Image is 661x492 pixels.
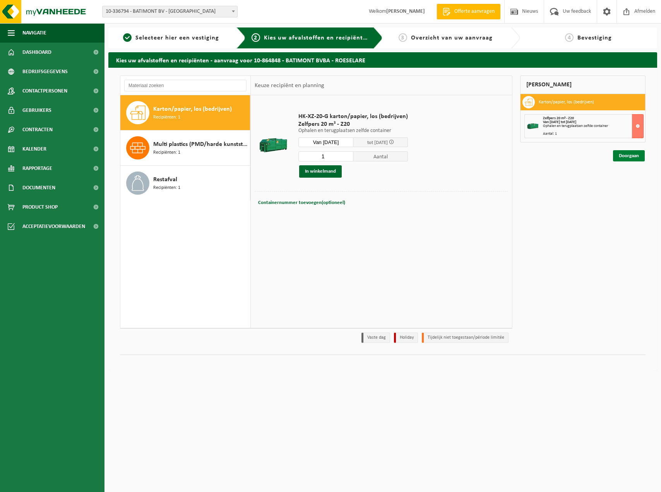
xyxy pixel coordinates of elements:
a: Doorgaan [613,150,645,161]
span: Overzicht van uw aanvraag [411,35,493,41]
span: Acceptatievoorwaarden [22,217,85,236]
span: Dashboard [22,43,51,62]
span: Recipiënten: 1 [153,149,180,156]
span: Contactpersonen [22,81,67,101]
span: Aantal [353,151,408,161]
span: Navigatie [22,23,46,43]
div: Keuze recipiënt en planning [251,76,328,95]
span: Kalender [22,139,46,159]
span: Zelfpers 20 m³ - Z20 [543,116,574,120]
span: Rapportage [22,159,52,178]
a: Offerte aanvragen [437,4,500,19]
button: Restafval Recipiënten: 1 [120,166,250,201]
li: Vaste dag [361,333,390,343]
strong: [PERSON_NAME] [386,9,425,14]
span: 3 [399,33,407,42]
h2: Kies uw afvalstoffen en recipiënten - aanvraag voor 10-864848 - BATIMONT BVBA - ROESELARE [108,52,657,67]
div: Ophalen en terugplaatsen zelfde container [543,124,644,128]
span: Gebruikers [22,101,51,120]
li: Holiday [394,333,418,343]
span: Product Shop [22,197,58,217]
strong: Van [DATE] tot [DATE] [543,120,576,124]
span: Recipiënten: 1 [153,184,180,192]
span: 4 [565,33,574,42]
span: Selecteer hier een vestiging [135,35,219,41]
a: 1Selecteer hier een vestiging [112,33,230,43]
span: Containernummer toevoegen(optioneel) [258,200,345,205]
h3: Karton/papier, los (bedrijven) [539,96,594,108]
p: Ophalen en terugplaatsen zelfde container [298,128,408,134]
span: 10-336794 - BATIMONT BV - ROESELARE [102,6,238,17]
button: In winkelmand [299,165,342,178]
span: HK-XZ-20-G karton/papier, los (bedrijven) [298,113,408,120]
input: Selecteer datum [298,137,353,147]
span: tot [DATE] [367,140,388,145]
span: Bevestiging [577,35,612,41]
span: Kies uw afvalstoffen en recipiënten [264,35,370,41]
button: Karton/papier, los (bedrijven) Recipiënten: 1 [120,95,250,130]
span: Restafval [153,175,177,184]
div: [PERSON_NAME] [520,75,646,94]
span: Recipiënten: 1 [153,114,180,121]
span: Zelfpers 20 m³ - Z20 [298,120,408,128]
span: 10-336794 - BATIMONT BV - ROESELARE [103,6,237,17]
div: Aantal: 1 [543,132,644,136]
input: Materiaal zoeken [124,80,247,91]
span: 2 [252,33,260,42]
span: Karton/papier, los (bedrijven) [153,105,232,114]
span: Bedrijfsgegevens [22,62,68,81]
button: Containernummer toevoegen(optioneel) [257,197,346,208]
button: Multi plastics (PMD/harde kunststoffen/spanbanden/EPS/folie naturel/folie gemengd) Recipiënten: 1 [120,130,250,166]
span: 1 [123,33,132,42]
span: Offerte aanvragen [452,8,497,15]
span: Documenten [22,178,55,197]
span: Multi plastics (PMD/harde kunststoffen/spanbanden/EPS/folie naturel/folie gemengd) [153,140,248,149]
li: Tijdelijk niet toegestaan/période limitée [422,333,509,343]
span: Contracten [22,120,53,139]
